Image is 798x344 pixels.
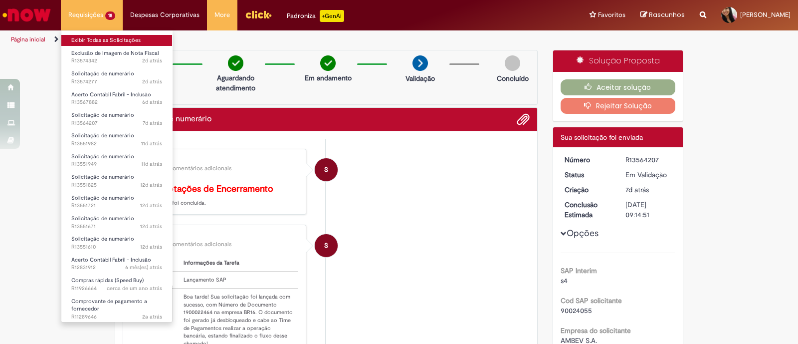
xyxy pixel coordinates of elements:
[140,202,162,209] span: 12d atrás
[71,160,162,168] span: R13551949
[561,79,676,95] button: Aceitar solução
[180,255,298,272] th: Informações da Tarefa
[140,243,162,251] time: 19/09/2025 16:21:47
[141,140,162,147] time: 19/09/2025 17:38:53
[157,183,273,195] b: Anotações de Encerramento
[320,55,336,71] img: check-circle-green.png
[405,73,435,83] p: Validação
[140,181,162,189] time: 19/09/2025 17:01:41
[71,277,144,284] span: Compras rápidas (Speed Buy)
[71,194,134,202] span: Solicitação de numerário
[61,275,172,294] a: Aberto R11926664 : Compras rápidas (Speed Buy)
[71,153,134,160] span: Solicitação de numerário
[625,185,649,194] time: 24/09/2025 16:53:10
[561,98,676,114] button: Rejeitar Solução
[7,30,525,49] ul: Trilhas de página
[142,57,162,64] time: 28/09/2025 22:04:37
[71,181,162,189] span: R13551825
[61,255,172,273] a: Aberto R12831912 : Acerto Contábil Fabril - Inclusão
[625,200,672,220] div: [DATE] 09:14:51
[315,234,338,257] div: System
[71,215,134,222] span: Solicitação de numerário
[71,49,159,57] span: Exclusão de Imagem de Nota Fiscal
[132,233,298,239] div: Sistema
[557,185,618,195] dt: Criação
[142,98,162,106] time: 25/09/2025 16:36:06
[142,98,162,106] span: 6d atrás
[61,172,172,190] a: Aberto R13551825 : Solicitação de numerário
[105,11,115,20] span: 18
[142,78,162,85] span: 2d atrás
[142,78,162,85] time: 28/09/2025 20:25:26
[71,57,162,65] span: R13574342
[561,296,622,305] b: Cod SAP solicitante
[625,185,649,194] span: 7d atrás
[71,256,151,264] span: Acerto Contábil Fabril - Inclusão
[61,193,172,211] a: Aberto R13551721 : Solicitação de numerário
[140,223,162,230] span: 12d atrás
[315,158,338,181] div: System
[130,10,199,20] span: Despesas Corporativas
[140,202,162,209] time: 19/09/2025 16:40:01
[71,119,162,127] span: R13564207
[71,132,134,139] span: Solicitação de numerário
[71,111,134,119] span: Solicitação de numerário
[640,10,685,20] a: Rascunhos
[561,133,643,142] span: Sua solicitação foi enviada
[142,313,162,321] time: 25/03/2024 14:11:08
[71,285,162,293] span: R11926664
[132,157,298,163] div: Sistema
[740,10,791,19] span: [PERSON_NAME]
[61,68,172,87] a: Aberto R13574277 : Solicitação de numerário
[61,213,172,232] a: Aberto R13551671 : Solicitação de numerário
[61,48,172,66] a: Aberto R13574342 : Exclusão de Imagem de Nota Fiscal
[140,243,162,251] span: 12d atrás
[71,140,162,148] span: R13551982
[61,321,172,340] a: Aberto R10306164 : Acerto Contábil Fabril - Inclusão
[557,155,618,165] dt: Número
[61,296,172,318] a: Aberto R11289646 : Comprovante de pagamento a fornecedor
[141,160,162,168] time: 19/09/2025 17:30:43
[61,151,172,170] a: Aberto R13551949 : Solicitação de numerário
[140,181,162,189] span: 12d atrás
[71,235,134,243] span: Solicitação de numerário
[61,234,172,252] a: Aberto R13551610 : Solicitação de numerário
[132,184,298,207] p: Sua solicitação foi concluída.
[598,10,625,20] span: Favoritos
[61,35,172,46] a: Exibir Todas as Solicitações
[142,57,162,64] span: 2d atrás
[245,7,272,22] img: click_logo_yellow_360x200.png
[561,276,568,285] span: s4
[168,164,232,173] small: Comentários adicionais
[517,113,530,126] button: Adicionar anexos
[71,70,134,77] span: Solicitação de numerário
[143,119,162,127] span: 7d atrás
[505,55,520,71] img: img-circle-grey.png
[625,170,672,180] div: Em Validação
[71,313,162,321] span: R11289646
[287,10,344,22] div: Padroniza
[168,240,232,249] small: Comentários adicionais
[625,185,672,195] div: 24/09/2025 16:53:10
[71,264,162,272] span: R12831912
[61,30,173,323] ul: Requisições
[71,298,147,313] span: Comprovante de pagamento a fornecedor
[107,285,162,292] span: cerca de um ano atrás
[561,306,592,315] span: 90024055
[649,10,685,19] span: Rascunhos
[497,73,529,83] p: Concluído
[324,234,328,258] span: S
[553,50,683,72] div: Solução Proposta
[142,313,162,321] span: 2a atrás
[71,98,162,106] span: R13567882
[68,10,103,20] span: Requisições
[180,272,298,289] td: Lançamento SAP
[61,130,172,149] a: Aberto R13551982 : Solicitação de numerário
[1,5,52,25] img: ServiceNow
[61,110,172,128] a: Aberto R13564207 : Solicitação de numerário
[320,10,344,22] p: +GenAi
[305,73,352,83] p: Em andamento
[71,202,162,210] span: R13551721
[228,55,243,71] img: check-circle-green.png
[71,91,151,98] span: Acerto Contábil Fabril - Inclusão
